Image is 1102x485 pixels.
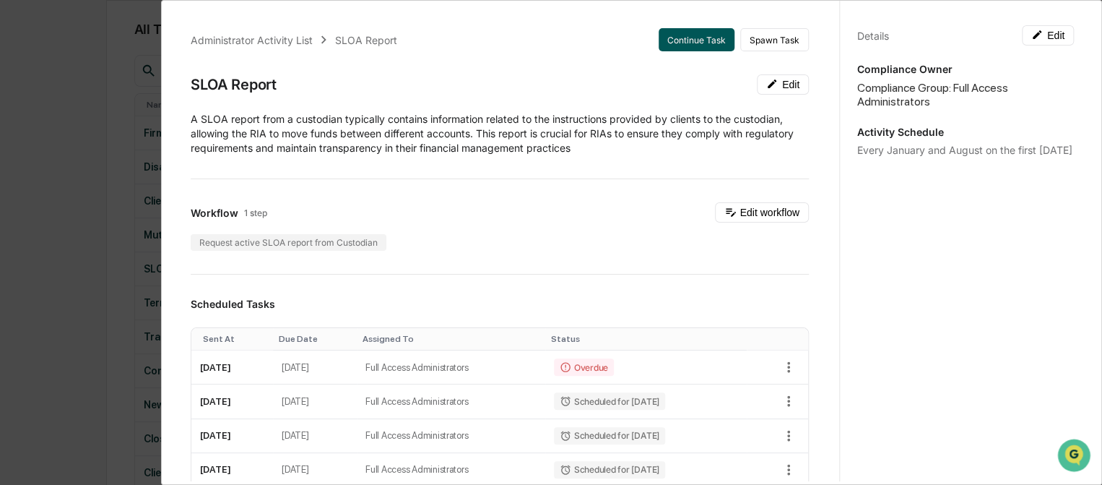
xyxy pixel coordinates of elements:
span: Attestations [119,182,179,197]
div: Request active SLOA report from Custodian [191,234,386,251]
div: Toggle SortBy [551,334,741,344]
div: Scheduled for [DATE] [554,427,665,445]
div: Toggle SortBy [363,334,539,344]
td: [DATE] [191,419,273,453]
td: [DATE] [191,385,273,419]
div: 🗄️ [105,184,116,195]
td: Full Access Administrators [357,385,545,419]
button: Start new chat [246,115,263,132]
div: Toggle SortBy [279,334,351,344]
span: Preclearance [29,182,93,197]
span: Workflow [191,207,238,219]
div: SLOA Report [334,34,396,46]
div: Scheduled for [DATE] [554,392,665,410]
iframe: Open customer support [1056,437,1095,476]
div: We're available if you need us! [49,125,183,137]
p: How can we help? [14,30,263,53]
button: Edit [1022,25,1074,46]
div: Administrator Activity List [191,34,313,46]
div: 🔎 [14,211,26,223]
div: Details [857,30,889,42]
a: Powered byPylon [102,244,175,256]
a: 🖐️Preclearance [9,176,99,202]
div: Start new chat [49,111,237,125]
div: Compliance Group: Full Access Administrators [857,81,1074,108]
h3: Scheduled Tasks [191,298,809,310]
div: Toggle SortBy [203,334,267,344]
td: Full Access Administrators [357,419,545,453]
p: Compliance Owner [857,63,1074,75]
div: Scheduled for [DATE] [554,461,665,478]
td: Full Access Administrators [357,351,545,385]
a: 🔎Data Lookup [9,204,97,230]
div: Overdue [554,359,614,376]
button: Continue Task [659,28,734,51]
img: 1746055101610-c473b297-6a78-478c-a979-82029cc54cd1 [14,111,40,137]
button: Spawn Task [740,28,809,51]
td: [DATE] [191,351,273,385]
a: 🗄️Attestations [99,176,185,202]
button: Edit workflow [715,202,809,223]
div: SLOA Report [191,76,277,93]
td: [DATE] [273,419,357,453]
p: A SLOA report from a custodian typically contains information related to the instructions provide... [191,112,809,155]
div: 🖐️ [14,184,26,195]
td: [DATE] [273,385,357,419]
p: Activity Schedule [857,126,1074,138]
button: Edit [757,74,809,95]
span: 1 step [244,207,267,218]
td: [DATE] [273,351,357,385]
span: Pylon [144,245,175,256]
div: Every January and August on the first [DATE] [857,144,1074,156]
span: Data Lookup [29,210,91,224]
